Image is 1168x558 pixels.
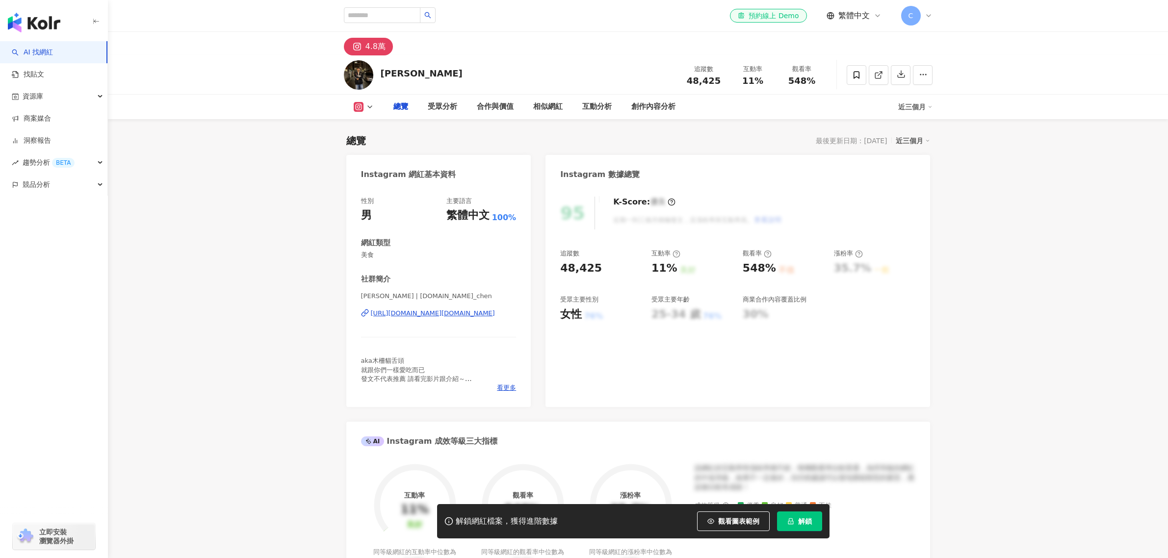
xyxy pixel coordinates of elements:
[12,70,44,79] a: 找貼文
[560,169,640,180] div: Instagram 數據總覽
[718,517,759,525] span: 觀看圖表範例
[428,101,457,113] div: 受眾分析
[361,274,390,284] div: 社群簡介
[344,38,393,55] button: 4.8萬
[560,307,582,322] div: 女性
[361,197,374,205] div: 性別
[560,249,579,258] div: 追蹤數
[12,114,51,124] a: 商案媒合
[898,99,933,115] div: 近三個月
[477,101,514,113] div: 合作與價值
[783,64,821,74] div: 觀看率
[743,295,806,304] div: 商業合作內容覆蓋比例
[838,10,870,21] span: 繁體中文
[631,101,675,113] div: 創作內容分析
[610,503,651,517] div: 35.7%
[687,76,721,86] span: 48,425
[13,523,95,550] a: chrome extension立即安裝 瀏覽器外掛
[446,208,490,223] div: 繁體中文
[582,101,612,113] div: 互動分析
[810,502,831,509] span: 不佳
[743,249,772,258] div: 觀看率
[533,101,563,113] div: 相似網紅
[23,174,50,196] span: 競品分析
[697,511,770,531] button: 觀看圖表範例
[52,158,75,168] div: BETA
[908,10,913,21] span: C
[651,295,690,304] div: 受眾主要年齡
[786,502,807,509] span: 普通
[361,436,497,447] div: Instagram 成效等級三大指標
[651,249,680,258] div: 互動率
[738,502,759,509] span: 優秀
[346,134,366,148] div: 總覽
[613,197,675,207] div: K-Score :
[896,134,930,147] div: 近三個月
[23,85,43,107] span: 資源庫
[816,137,887,145] div: 最後更新日期：[DATE]
[12,136,51,146] a: 洞察報告
[365,40,386,53] div: 4.8萬
[798,517,812,525] span: 解鎖
[361,357,482,409] span: aka木柵貓舌頭 就跟你們一樣愛吃而已 發文不代表推薦 請看完影片跟介紹～ 合作這邊⬇️ 🔗Line ： @028mnztm 📪 [EMAIL_ADDRESS][DOMAIN_NAME]
[738,11,799,21] div: 預約線上 Demo
[361,208,372,223] div: 男
[742,76,763,86] span: 11%
[743,261,776,276] div: 548%
[787,518,794,525] span: lock
[560,295,598,304] div: 受眾主要性別
[361,238,390,248] div: 網紅類型
[504,503,541,517] div: 548%
[16,529,35,544] img: chrome extension
[401,503,429,517] div: 11%
[456,516,558,527] div: 解鎖網紅檔案，獲得進階數據
[695,463,915,492] div: 該網紅的互動率和漲粉率都不錯，唯獨觀看率比較普通，為同等級的網紅的中低等級，效果不一定會好，但仍然建議可以發包開箱類型的案型，應該會比較有成效！
[361,436,385,446] div: AI
[404,491,425,499] div: 互動率
[730,9,806,23] a: 預約線上 Demo
[371,309,495,318] div: [URL][DOMAIN_NAME][DOMAIN_NAME]
[620,491,641,499] div: 漲粉率
[361,251,517,259] span: 美食
[685,64,723,74] div: 追蹤數
[23,152,75,174] span: 趨勢分析
[344,60,373,90] img: KOL Avatar
[695,502,915,509] div: 成效等級 ：
[39,528,74,545] span: 立即安裝 瀏覽器外掛
[361,309,517,318] a: [URL][DOMAIN_NAME][DOMAIN_NAME]
[513,491,533,499] div: 觀看率
[424,12,431,19] span: search
[8,13,60,32] img: logo
[446,197,472,205] div: 主要語言
[393,101,408,113] div: 總覽
[651,261,677,276] div: 11%
[777,511,822,531] button: 解鎖
[834,249,863,258] div: 漲粉率
[734,64,772,74] div: 互動率
[497,383,516,392] span: 看更多
[361,292,517,301] span: [PERSON_NAME] | [DOMAIN_NAME]_chen
[12,159,19,166] span: rise
[560,261,602,276] div: 48,425
[12,48,53,57] a: searchAI 找網紅
[492,212,516,223] span: 100%
[762,502,783,509] span: 良好
[381,67,463,79] div: [PERSON_NAME]
[788,76,816,86] span: 548%
[361,169,456,180] div: Instagram 網紅基本資料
